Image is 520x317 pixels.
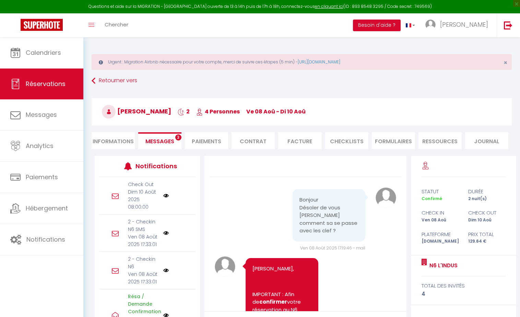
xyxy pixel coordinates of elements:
[92,75,512,87] a: Retourner vers
[128,233,159,248] p: Ven 08 Août 2025 17:33:01
[128,188,159,211] p: Dim 10 Août 2025 08:00:00
[26,142,54,150] span: Analytics
[440,20,488,29] span: [PERSON_NAME]
[298,59,340,65] a: [URL][DOMAIN_NAME]
[185,132,228,149] li: Paiements
[463,217,510,223] div: Dim 10 Aoû
[463,196,510,202] div: 2 nuit(s)
[422,196,442,202] span: Confirmé
[315,3,343,9] a: en cliquant ici
[422,282,506,290] div: total des invités
[372,132,415,149] li: FORMULAIRES
[135,158,176,174] h3: Notifications
[418,132,462,149] li: Ressources
[463,230,510,239] div: Prix total
[26,48,61,57] span: Calendriers
[26,110,57,119] span: Messages
[128,181,159,188] p: Check Out
[232,132,275,149] li: Contrat
[325,132,368,149] li: CHECKLISTS
[175,134,181,141] span: 3
[128,270,159,285] p: Ven 08 Août 2025 17:33:01
[145,137,174,145] span: Messages
[252,265,311,273] p: [PERSON_NAME],
[163,193,169,198] img: NO IMAGE
[417,217,463,223] div: Ven 08 Aoû
[26,80,66,88] span: Réservations
[463,238,510,245] div: 129.64 €
[417,187,463,196] div: statut
[299,196,358,235] pre: Bonjour Désoler de vous [PERSON_NAME] comment sa se passe avec les clef ?
[128,218,159,233] p: 2 - Checkin N6 SMS
[21,19,63,31] img: Super Booking
[259,298,287,305] strong: confirmer
[463,209,510,217] div: check out
[417,230,463,239] div: Plateforme
[417,238,463,245] div: [DOMAIN_NAME]
[196,108,240,115] span: 4 Personnes
[463,187,510,196] div: durée
[128,255,159,270] p: 2 - Checkin N6
[105,21,128,28] span: Chercher
[425,20,436,30] img: ...
[491,288,520,317] iframe: LiveChat chat widget
[427,261,458,270] a: N6 L'indus
[26,173,58,181] span: Paiements
[99,13,133,37] a: Chercher
[504,58,507,67] span: ×
[163,230,169,236] img: NO IMAGE
[246,108,306,115] span: ve 08 Aoû - di 10 Aoû
[92,132,135,149] li: Informations
[417,209,463,217] div: check in
[353,20,401,31] button: Besoin d'aide ?
[163,268,169,273] img: NO IMAGE
[215,256,235,277] img: avatar.png
[26,204,68,212] span: Hébergement
[102,107,171,115] span: [PERSON_NAME]
[504,21,512,29] img: logout
[92,54,512,70] div: Urgent : Migration Airbnb nécessaire pour votre compte, merci de suivre ces étapes (5 min) -
[278,132,321,149] li: Facture
[178,108,190,115] span: 2
[422,290,506,298] div: 4
[26,235,65,244] span: Notifications
[420,13,497,37] a: ... [PERSON_NAME]
[376,187,396,208] img: avatar.png
[465,132,508,149] li: Journal
[300,245,365,251] span: Ven 08 Août 2025 17:19:46 - mail
[504,60,507,66] button: Close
